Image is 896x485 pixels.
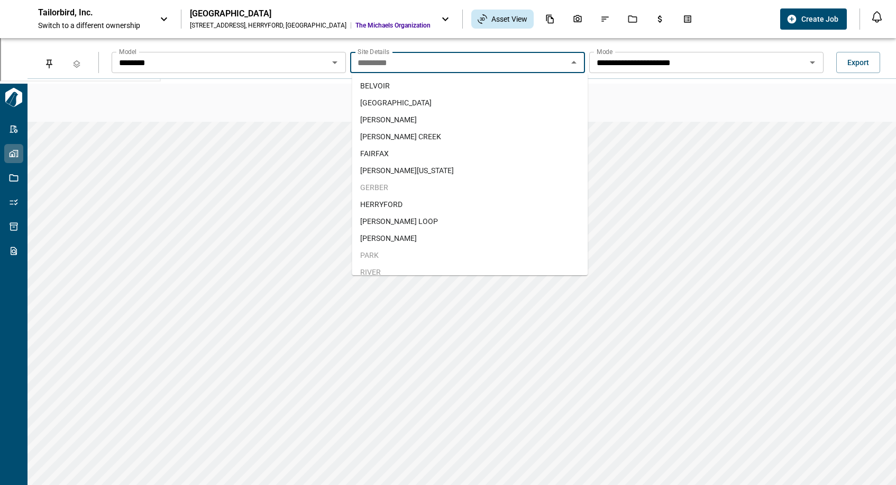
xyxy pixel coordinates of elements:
span: [PERSON_NAME] [360,114,417,125]
div: Takeoff Center [676,10,699,28]
div: Documents [539,10,561,28]
span: BELVOIR [360,80,390,91]
span: [PERSON_NAME][US_STATE] [360,165,454,176]
button: Create Job [780,8,847,30]
span: FAIRFAX [360,148,389,159]
div: [STREET_ADDRESS] , HERRYFORD , [GEOGRAPHIC_DATA] [190,21,346,30]
span: [GEOGRAPHIC_DATA] [360,97,432,108]
span: [PERSON_NAME] LOOP [360,216,438,227]
span: The Michaels Organization [355,21,431,30]
span: HERRYFORD [360,199,403,210]
span: RIVER [360,267,381,277]
div: Budgets [649,10,671,28]
span: [PERSON_NAME] CREEK [360,131,441,142]
span: Asset View [491,14,527,24]
span: Create Job [801,14,838,24]
div: [GEOGRAPHIC_DATA] [190,8,431,19]
span: Switch to a different ownership [38,20,149,31]
span: GERBER [360,182,388,193]
div: Asset View [471,10,534,29]
span: [PERSON_NAME] [360,233,417,244]
button: Open notification feed [868,8,885,25]
span: PARK [360,250,379,261]
div: Issues & Info [594,10,616,28]
div: Jobs [621,10,644,28]
p: Tailorbird, Inc. [38,7,133,18]
div: Photos [566,10,589,28]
